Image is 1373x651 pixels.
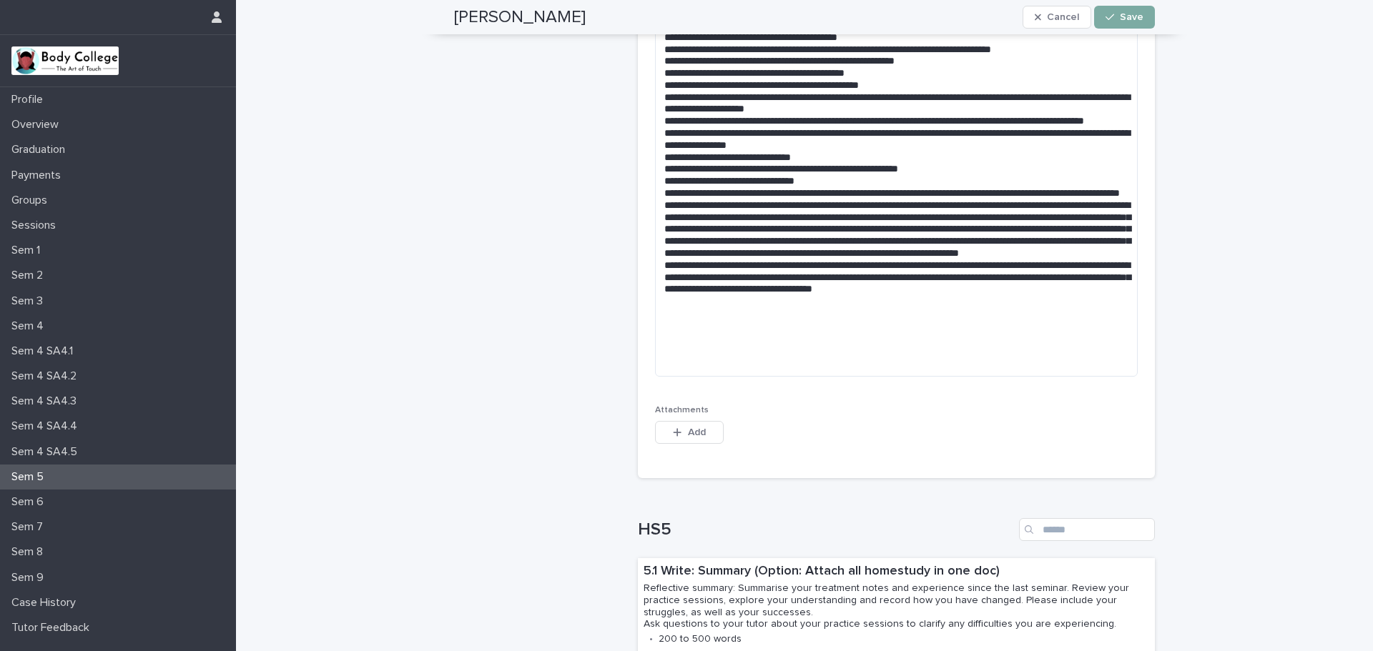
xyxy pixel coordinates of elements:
button: Cancel [1023,6,1091,29]
p: Payments [6,169,72,182]
img: xvtzy2PTuGgGH0xbwGb2 [11,46,119,75]
input: Search [1019,518,1155,541]
p: Sem 4 SA4.5 [6,445,89,459]
p: Overview [6,118,70,131]
p: Reflective summary: Summarise your treatment notes and experience since the last seminar. Review ... [644,582,1149,630]
p: Sem 9 [6,571,55,585]
p: Sem 7 [6,520,54,534]
p: Sem 4 SA4.1 [6,344,84,358]
p: Sem 1 [6,244,51,257]
p: • [649,633,653,645]
p: Sem 4 SA4.3 [6,394,88,408]
span: Add [688,427,706,437]
span: Attachments [655,406,709,414]
p: Sem 8 [6,545,54,559]
span: Cancel [1047,12,1079,22]
button: Add [655,421,724,444]
p: Sessions [6,219,67,232]
h1: HS5 [638,520,1013,540]
p: Groups [6,194,59,207]
p: Sem 6 [6,495,55,509]
p: Sem 3 [6,294,54,308]
p: Sem 4 [6,319,55,333]
p: 200 to 500 words [659,633,742,645]
p: Sem 5 [6,470,55,484]
p: Tutor Feedback [6,621,101,635]
span: Save [1120,12,1143,22]
p: Sem 4 SA4.2 [6,369,88,383]
p: 5.1 Write: Summary (Option: Attach all homestudy in one doc) [644,564,1149,580]
h2: [PERSON_NAME] [454,7,586,28]
p: Sem 2 [6,269,54,282]
p: Case History [6,596,87,610]
p: Graduation [6,143,77,156]
p: Profile [6,93,54,106]
p: Sem 4 SA4.4 [6,419,89,433]
button: Save [1094,6,1155,29]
